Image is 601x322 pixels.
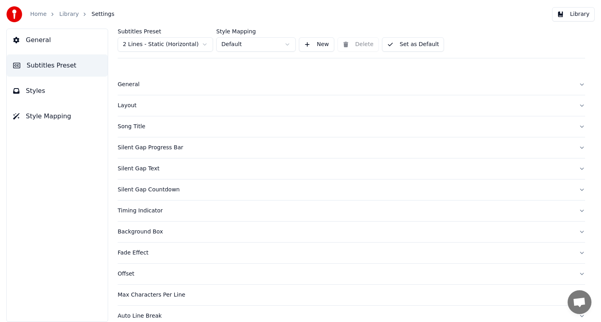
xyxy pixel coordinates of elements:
[118,81,572,89] div: General
[118,249,572,257] div: Fade Effect
[118,264,585,284] button: Offset
[118,186,572,194] div: Silent Gap Countdown
[27,61,76,70] span: Subtitles Preset
[118,270,572,278] div: Offset
[118,243,585,263] button: Fade Effect
[118,222,585,242] button: Background Box
[7,54,108,77] button: Subtitles Preset
[118,74,585,95] button: General
[26,35,51,45] span: General
[30,10,114,18] nav: breadcrumb
[7,105,108,127] button: Style Mapping
[91,10,114,18] span: Settings
[118,116,585,137] button: Song Title
[118,201,585,221] button: Timing Indicator
[118,158,585,179] button: Silent Gap Text
[6,6,22,22] img: youka
[118,95,585,116] button: Layout
[118,137,585,158] button: Silent Gap Progress Bar
[7,29,108,51] button: General
[30,10,47,18] a: Home
[26,86,45,96] span: Styles
[118,207,572,215] div: Timing Indicator
[118,144,572,152] div: Silent Gap Progress Bar
[7,80,108,102] button: Styles
[568,290,591,314] div: Open chat
[118,123,572,131] div: Song Title
[26,112,71,121] span: Style Mapping
[552,7,595,21] button: Library
[118,312,572,320] div: Auto Line Break
[382,37,444,52] button: Set as Default
[118,102,572,110] div: Layout
[59,10,79,18] a: Library
[216,29,296,34] label: Style Mapping
[118,285,585,305] button: Max Characters Per Line
[118,228,572,236] div: Background Box
[118,179,585,200] button: Silent Gap Countdown
[118,165,572,173] div: Silent Gap Text
[299,37,334,52] button: New
[118,29,213,34] label: Subtitles Preset
[118,291,572,299] div: Max Characters Per Line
